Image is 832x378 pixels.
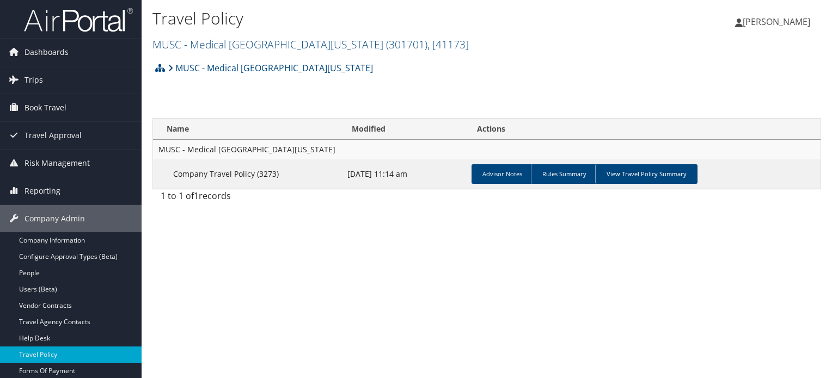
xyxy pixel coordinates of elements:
[735,5,821,38] a: [PERSON_NAME]
[25,177,60,205] span: Reporting
[25,205,85,232] span: Company Admin
[194,190,199,202] span: 1
[153,119,342,140] th: Name: activate to sort column ascending
[153,159,342,189] td: Company Travel Policy (3273)
[743,16,810,28] span: [PERSON_NAME]
[342,159,468,189] td: [DATE] 11:14 am
[25,94,66,121] span: Book Travel
[25,150,90,177] span: Risk Management
[427,37,469,52] span: , [ 41173 ]
[25,66,43,94] span: Trips
[24,7,133,33] img: airportal-logo.png
[467,119,821,140] th: Actions
[153,140,821,159] td: MUSC - Medical [GEOGRAPHIC_DATA][US_STATE]
[152,37,469,52] a: MUSC - Medical [GEOGRAPHIC_DATA][US_STATE]
[161,189,311,208] div: 1 to 1 of records
[25,122,82,149] span: Travel Approval
[531,164,597,184] a: Rules Summary
[168,57,373,79] a: MUSC - Medical [GEOGRAPHIC_DATA][US_STATE]
[342,119,468,140] th: Modified: activate to sort column ascending
[595,164,698,184] a: View Travel Policy Summary
[386,37,427,52] span: ( 301701 )
[472,164,533,184] a: Advisor Notes
[152,7,598,30] h1: Travel Policy
[25,39,69,66] span: Dashboards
